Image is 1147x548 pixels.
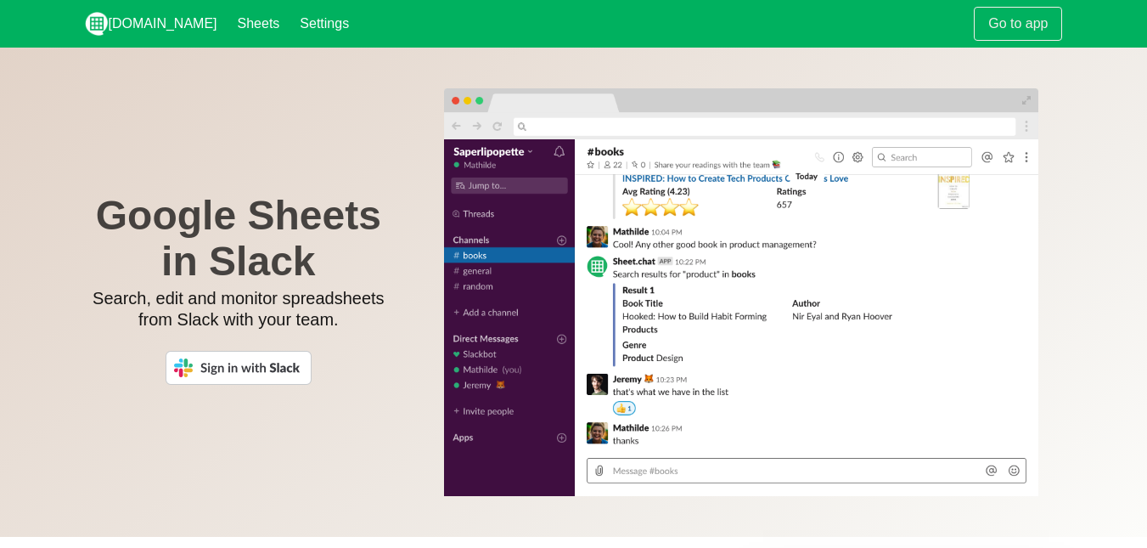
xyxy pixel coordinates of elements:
img: logo_v2_white.png [85,12,109,36]
p: Search, edit and monitor spreadsheets from Slack with your team. [85,288,393,330]
img: bar.png [444,88,1038,139]
img: Sign in [166,351,312,385]
a: Go to app [974,7,1062,41]
img: screen.png [444,139,1038,496]
h1: Google Sheets in Slack [85,193,393,285]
